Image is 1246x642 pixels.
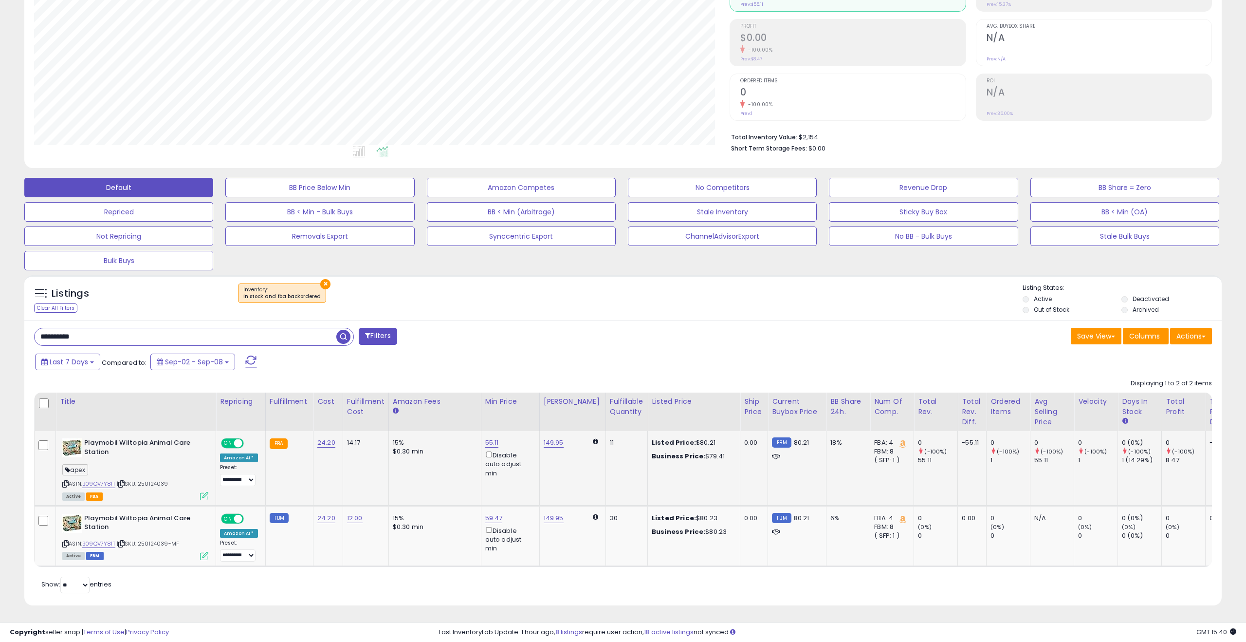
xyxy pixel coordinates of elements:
small: Prev: 35.00% [987,111,1013,116]
button: Last 7 Days [35,354,100,370]
label: Active [1034,295,1052,303]
div: Avg Selling Price [1034,397,1070,427]
b: Business Price: [652,452,705,461]
a: 55.11 [485,438,499,448]
h2: 0 [740,87,965,100]
span: 80.21 [794,513,809,523]
div: 0 [918,531,957,540]
h2: N/A [987,87,1211,100]
a: B09QV7Y81T [82,480,115,488]
div: 0.00 [962,514,979,523]
h2: $0.00 [740,32,965,45]
div: 0 (0%) [1122,531,1161,540]
div: 0 [1078,531,1118,540]
b: Playmobil Wiltopia Animal Care Station [84,514,202,534]
div: $79.41 [652,452,733,461]
button: Default [24,178,213,197]
button: BB < Min (Arbitrage) [427,202,616,222]
b: Short Term Storage Fees: [731,144,807,152]
div: 8.47 [1166,456,1205,465]
div: Total Profit [1166,397,1201,417]
b: Listed Price: [652,513,696,523]
div: Amazon Fees [393,397,477,407]
div: 1 [990,456,1030,465]
div: Total Profit Diff. [1209,397,1230,427]
div: Preset: [220,464,258,486]
div: Disable auto adjust min [485,450,532,478]
h2: N/A [987,32,1211,45]
small: FBM [772,513,791,523]
div: Total Rev. Diff. [962,397,982,427]
button: Filters [359,328,397,345]
span: ON [222,439,234,448]
button: Revenue Drop [829,178,1018,197]
div: 11 [610,438,640,447]
button: Sep-02 - Sep-08 [150,354,235,370]
img: 61W-mMtx81L._SL40_.jpg [62,514,82,533]
small: (-100%) [924,448,947,455]
div: Amazon AI * [220,453,258,462]
a: 12.00 [347,513,363,523]
small: (-100%) [1084,448,1107,455]
div: Cost [317,397,339,407]
div: 0 [1166,438,1205,447]
small: FBA [270,438,288,449]
span: 2025-09-17 15:40 GMT [1196,627,1236,637]
div: Ordered Items [990,397,1026,417]
button: Repriced [24,202,213,222]
div: -55.11 [962,438,979,447]
div: Preset: [220,540,258,562]
div: seller snap | | [10,628,169,637]
div: 14.17 [347,438,381,447]
div: Current Buybox Price [772,397,822,417]
div: 0 [1034,438,1074,447]
div: Displaying 1 to 2 of 2 items [1131,379,1212,388]
span: Columns [1129,331,1160,341]
div: 1 [1078,456,1118,465]
div: BB Share 24h. [830,397,866,417]
div: 55.11 [918,456,957,465]
label: Out of Stock [1034,305,1069,314]
small: Prev: $8.47 [740,56,762,62]
button: Stale Bulk Buys [1030,227,1219,246]
div: ( SFP: 1 ) [874,531,906,540]
small: (-100%) [1128,448,1151,455]
span: $0.00 [808,144,825,153]
button: × [320,279,330,289]
div: Velocity [1078,397,1114,407]
div: 30 [610,514,640,523]
img: 61W-mMtx81L._SL40_.jpg [62,438,82,457]
small: FBM [270,513,289,523]
small: (-100%) [997,448,1019,455]
div: $0.30 min [393,447,474,456]
button: Stale Inventory [628,202,817,222]
div: Listed Price [652,397,736,407]
button: Removals Export [225,227,414,246]
button: Sticky Buy Box [829,202,1018,222]
div: 0 [1078,514,1118,523]
li: $2,154 [731,131,1205,142]
small: Days In Stock. [1122,417,1128,426]
span: OFF [242,439,258,448]
span: All listings currently available for purchase on Amazon [62,492,85,501]
button: BB < Min (OA) [1030,202,1219,222]
span: Ordered Items [740,78,965,84]
div: -8.47 [1209,438,1227,447]
button: Save View [1071,328,1121,344]
div: 0.00 [744,438,760,447]
div: 0 [1166,531,1205,540]
button: Bulk Buys [24,251,213,270]
h5: Listings [52,287,89,301]
div: Last InventoryLab Update: 1 hour ago, require user action, not synced. [439,628,1236,637]
button: BB < Min - Bulk Buys [225,202,414,222]
a: 18 active listings [644,627,694,637]
div: Min Price [485,397,535,407]
div: 0.00 [1209,514,1227,523]
div: ( SFP: 1 ) [874,456,906,465]
div: Fulfillable Quantity [610,397,643,417]
div: FBA: 4 [874,514,906,523]
a: 8 listings [555,627,582,637]
b: Business Price: [652,527,705,536]
button: Columns [1123,328,1169,344]
button: Actions [1170,328,1212,344]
